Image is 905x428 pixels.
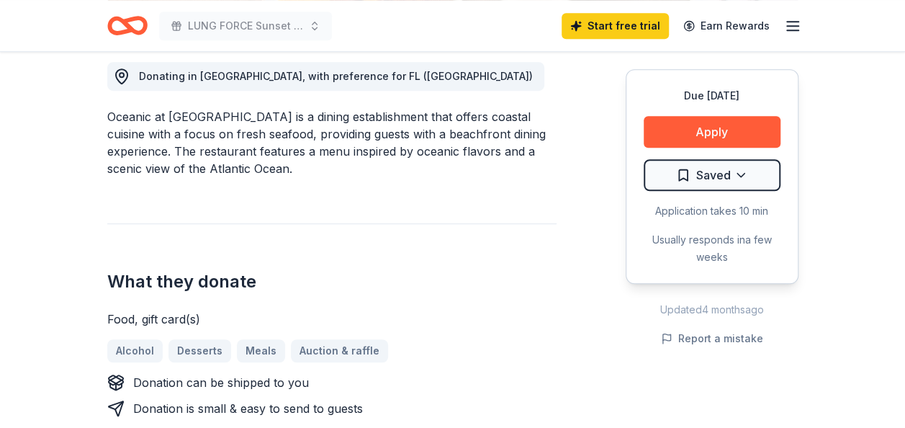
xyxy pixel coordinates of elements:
[133,374,309,391] div: Donation can be shipped to you
[168,339,231,362] a: Desserts
[107,339,163,362] a: Alcohol
[696,166,731,184] span: Saved
[107,270,557,293] h2: What they donate
[626,301,798,318] div: Updated 4 months ago
[644,202,780,220] div: Application takes 10 min
[237,339,285,362] a: Meals
[644,231,780,266] div: Usually responds in a few weeks
[159,12,332,40] button: LUNG FORCE Sunset Soiree: Dancing with the Stars
[644,159,780,191] button: Saved
[107,311,557,328] div: Food, gift card(s)
[188,17,303,35] span: LUNG FORCE Sunset Soiree: Dancing with the Stars
[139,70,533,82] span: Donating in [GEOGRAPHIC_DATA], with preference for FL ([GEOGRAPHIC_DATA])
[107,108,557,177] div: Oceanic at [GEOGRAPHIC_DATA] is a dining establishment that offers coastal cuisine with a focus o...
[661,330,763,347] button: Report a mistake
[562,13,669,39] a: Start free trial
[133,400,363,417] div: Donation is small & easy to send to guests
[644,116,780,148] button: Apply
[107,9,148,43] a: Home
[675,13,778,39] a: Earn Rewards
[644,87,780,104] div: Due [DATE]
[291,339,388,362] a: Auction & raffle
